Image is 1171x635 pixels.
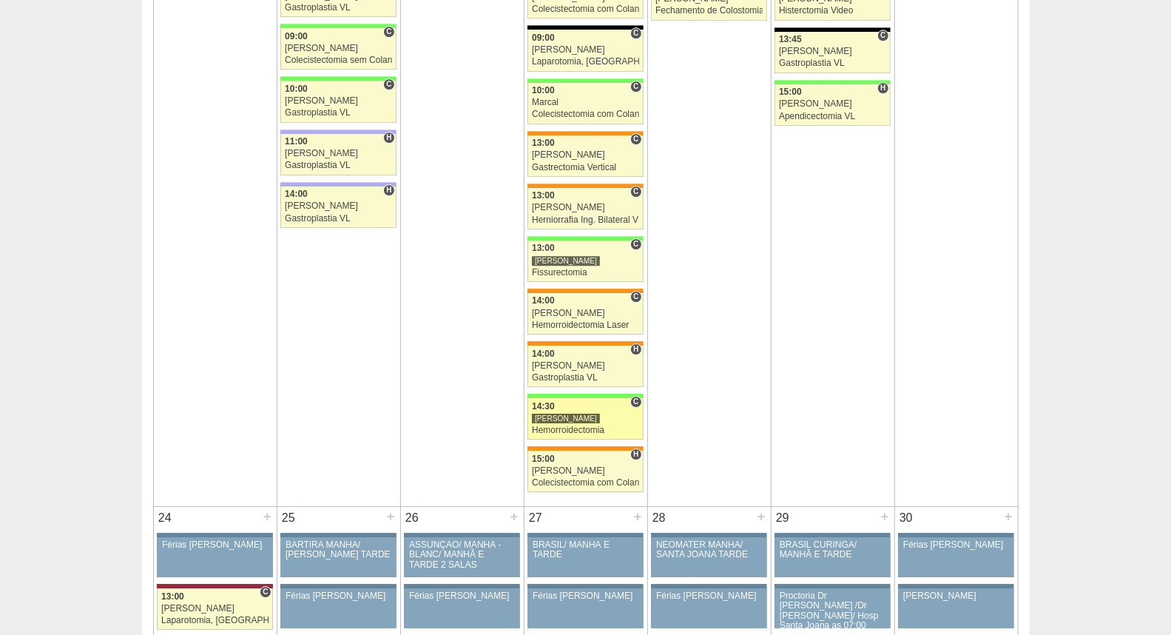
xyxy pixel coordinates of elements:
div: [PERSON_NAME] [532,203,639,212]
div: Gastroplastia VL [285,214,392,224]
div: 28 [648,507,671,529]
a: C 13:00 [PERSON_NAME] Herniorrafia Ing. Bilateral VL [527,188,643,229]
div: [PERSON_NAME] [532,309,639,318]
div: Apendicectomia VL [779,112,886,121]
a: Férias [PERSON_NAME] [527,588,643,628]
span: Consultório [630,396,641,408]
div: Key: Brasil [280,24,396,28]
a: C 13:00 [PERSON_NAME] Laparotomia, [GEOGRAPHIC_DATA], Drenagem, Bridas VL [157,588,272,630]
div: + [385,507,397,526]
div: Férias [PERSON_NAME] [409,591,515,601]
div: Key: Christóvão da Gama [280,130,396,134]
a: C 13:00 [PERSON_NAME] Fissurectomia [527,241,643,282]
span: 11:00 [285,136,308,147]
div: Colecistectomia com Colangiografia VL [532,110,639,119]
a: H 11:00 [PERSON_NAME] Gastroplastia VL [280,134,396,175]
div: Férias [PERSON_NAME] [286,591,391,601]
div: Key: Aviso [527,584,643,588]
span: 14:00 [285,189,308,199]
div: Key: Aviso [651,584,766,588]
div: + [879,507,891,526]
a: C 14:30 [PERSON_NAME] Hemorroidectomia [527,398,643,440]
div: Key: Brasil [775,80,890,84]
a: Férias [PERSON_NAME] [157,537,272,577]
div: Laparotomia, [GEOGRAPHIC_DATA], Drenagem, Bridas VL [532,57,639,67]
div: Key: São Luiz - SCS [527,184,643,188]
div: Laparotomia, [GEOGRAPHIC_DATA], Drenagem, Bridas VL [161,616,269,625]
a: Férias [PERSON_NAME] [898,537,1013,577]
span: 10:00 [532,85,555,95]
div: Gastroplastia VL [285,108,392,118]
div: Key: Aviso [651,533,766,537]
a: C 13:00 [PERSON_NAME] Gastrectomia Vertical [527,135,643,177]
div: + [755,507,768,526]
div: Key: Aviso [898,584,1013,588]
span: Consultório [383,78,394,90]
span: 09:00 [285,31,308,41]
a: H 15:00 [PERSON_NAME] Colecistectomia com Colangiografia VL [527,451,643,492]
a: C 09:00 [PERSON_NAME] Laparotomia, [GEOGRAPHIC_DATA], Drenagem, Bridas VL [527,30,643,71]
span: Hospital [877,82,888,94]
span: 13:00 [532,190,555,201]
a: [PERSON_NAME] [898,588,1013,628]
a: C 14:00 [PERSON_NAME] Hemorroidectomia Laser [527,293,643,335]
div: 27 [524,507,547,529]
a: BRASIL CURINGA/ MANHÃ E TARDE [775,537,890,577]
div: Key: Blanc [527,25,643,30]
span: 14:00 [532,295,555,306]
div: [PERSON_NAME] [285,149,392,158]
div: Hemorroidectomia Laser [532,320,639,330]
div: Key: Aviso [404,533,519,537]
span: Hospital [630,343,641,355]
div: BARTIRA MANHÃ/ [PERSON_NAME] TARDE [286,540,391,560]
div: Key: São Luiz - SCS [527,341,643,346]
div: Key: Aviso [898,533,1013,537]
div: BRASIL CURINGA/ MANHÃ E TARDE [780,540,885,560]
span: Consultório [630,133,641,145]
div: + [1002,507,1015,526]
div: Colecistectomia sem Colangiografia VL [285,56,392,65]
div: ASSUNÇÃO/ MANHÃ -BLANC/ MANHÃ E TARDE 2 SALAS [409,540,515,570]
div: 24 [154,507,177,529]
span: 13:45 [779,34,802,44]
div: [PERSON_NAME] [903,591,1009,601]
div: Key: Aviso [775,584,890,588]
div: Proctoria Dr [PERSON_NAME] /Dr [PERSON_NAME]/ Hosp Santa Joana as 07:00 [780,591,885,631]
div: Herniorrafia Ing. Bilateral VL [532,215,639,225]
a: C 09:00 [PERSON_NAME] Colecistectomia sem Colangiografia VL [280,28,396,70]
span: Hospital [383,132,394,144]
a: BARTIRA MANHÃ/ [PERSON_NAME] TARDE [280,537,396,577]
a: Férias [PERSON_NAME] [280,588,396,628]
div: + [508,507,521,526]
div: 30 [895,507,918,529]
span: 14:30 [532,401,555,411]
div: BRASIL/ MANHÃ E TARDE [533,540,638,560]
div: Key: Brasil [280,76,396,81]
div: [PERSON_NAME] [532,150,639,160]
div: [PERSON_NAME] [779,99,886,109]
div: Key: Brasil [527,78,643,83]
a: ASSUNÇÃO/ MANHÃ -BLANC/ MANHÃ E TARDE 2 SALAS [404,537,519,577]
div: [PERSON_NAME] [285,201,392,211]
a: C 13:45 [PERSON_NAME] Gastroplastia VL [775,32,890,73]
a: BRASIL/ MANHÃ E TARDE [527,537,643,577]
span: 13:00 [161,591,184,602]
div: Colecistectomia com Colangiografia VL [532,4,639,14]
div: Key: Christóvão da Gama [280,182,396,187]
div: Key: Aviso [775,533,890,537]
a: C 10:00 [PERSON_NAME] Gastroplastia VL [280,81,396,122]
div: Gastroplastia VL [532,373,639,383]
span: Consultório [877,30,888,41]
div: Marcal [532,98,639,107]
div: Férias [PERSON_NAME] [656,591,762,601]
span: 09:00 [532,33,555,43]
a: Férias [PERSON_NAME] [651,588,766,628]
div: Key: Brasil [527,236,643,241]
div: 29 [772,507,794,529]
div: Key: Aviso [280,584,396,588]
div: Key: Blanc [775,27,890,32]
div: Férias [PERSON_NAME] [533,591,638,601]
span: Hospital [383,184,394,196]
div: Gastroplastia VL [285,161,392,170]
div: [PERSON_NAME] [532,413,600,424]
